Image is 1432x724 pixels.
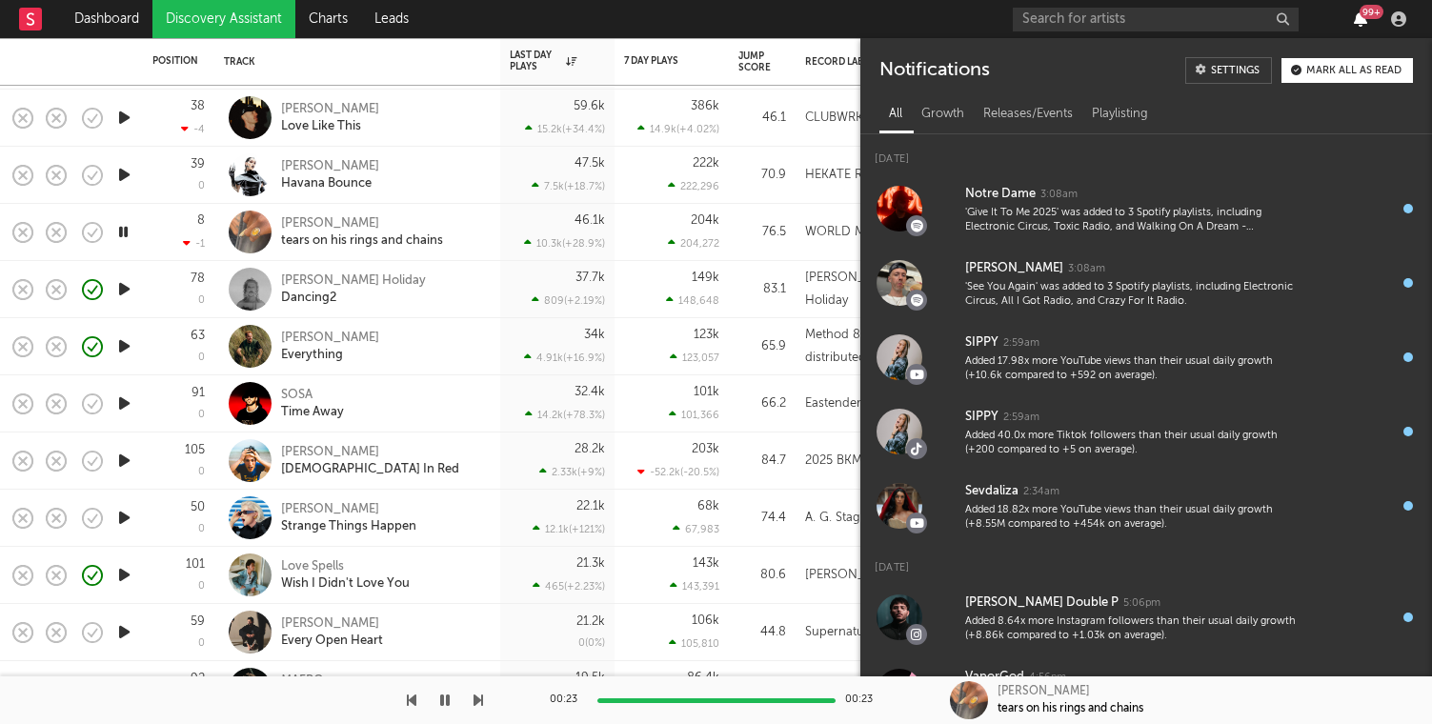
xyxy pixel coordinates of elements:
[860,320,1432,394] a: SIPPY2:59amAdded 17.98x more YouTube views than their usual daily growth (+10.6k compared to +592...
[281,673,364,690] div: MAFRO
[281,158,379,175] div: [PERSON_NAME]
[575,386,605,398] div: 32.4k
[805,324,929,370] div: Method 808, distributed by gamma.
[879,57,989,84] div: Notifications
[860,171,1432,246] a: Notre Dame3:08am'Give It To Me 2025' was added to 3 Spotify playlists, including Electronic Circu...
[1211,66,1260,76] div: Settings
[965,206,1301,235] div: 'Give It To Me 2025' was added to 3 Spotify playlists, including Electronic Circus, Toxic Radio, ...
[668,237,719,250] div: 204,272
[1029,671,1066,685] div: 4:56pm
[532,180,605,192] div: 7.5k ( +18.7 % )
[198,352,205,363] div: 0
[805,507,889,530] div: A. G. Stage Ltd
[965,332,998,354] div: SIPPY
[281,290,426,307] div: Dancing2
[281,118,379,135] div: Love Like This
[965,257,1063,280] div: [PERSON_NAME]
[860,394,1432,469] a: SIPPY2:59amAdded 40.0x more Tiktok followers than their usual daily growth (+200 compared to +5 o...
[198,524,205,534] div: 0
[198,181,205,191] div: 0
[198,581,205,592] div: 0
[281,272,426,290] div: [PERSON_NAME] Holiday
[738,107,786,130] div: 46.1
[1360,5,1383,19] div: 99 +
[524,237,605,250] div: 10.3k ( +28.9 % )
[510,50,576,72] div: Last Day Plays
[191,158,205,171] div: 39
[1023,485,1059,499] div: 2:34am
[281,501,416,518] div: [PERSON_NAME]
[197,214,205,227] div: 8
[697,500,719,513] div: 68k
[1354,11,1367,27] button: 99+
[281,615,383,633] div: [PERSON_NAME]
[198,638,205,649] div: 0
[637,123,719,135] div: 14.9k ( +4.02 % )
[281,215,443,250] a: [PERSON_NAME]tears on his rings and chains
[738,221,786,244] div: 76.5
[738,621,786,644] div: 44.8
[1281,58,1413,83] button: Mark all as read
[183,237,205,250] div: -1
[198,410,205,420] div: 0
[965,406,998,429] div: SIPPY
[576,557,605,570] div: 21.3k
[281,501,416,535] a: [PERSON_NAME]Strange Things Happen
[281,101,379,135] a: [PERSON_NAME]Love Like This
[668,180,719,192] div: 222,296
[576,615,605,628] div: 21.2k
[575,271,605,284] div: 37.7k
[805,450,900,473] div: 2025 BKM Artists
[281,101,379,118] div: [PERSON_NAME]
[738,278,786,301] div: 83.1
[687,672,719,684] div: 86.4k
[691,100,719,112] div: 386k
[281,330,379,347] div: [PERSON_NAME]
[805,107,863,130] div: CLUBWRK
[738,564,786,587] div: 80.6
[191,501,205,513] div: 50
[281,232,443,250] div: tears on his rings and chains
[1123,596,1160,611] div: 5:06pm
[224,56,481,68] div: Track
[974,98,1082,131] div: Releases/Events
[692,443,719,455] div: 203k
[1003,336,1039,351] div: 2:59am
[805,56,919,68] div: Record Label
[673,523,719,535] div: 67,983
[1040,188,1078,202] div: 3:08am
[666,294,719,307] div: 148,648
[191,615,205,628] div: 59
[738,450,786,473] div: 84.7
[281,461,459,478] div: [DEMOGRAPHIC_DATA] In Red
[879,98,912,131] div: All
[181,123,205,135] div: -4
[694,386,719,398] div: 101k
[694,329,719,341] div: 123k
[281,175,379,192] div: Havana Bounce
[281,387,344,421] a: SOSATime Away
[281,158,379,192] a: [PERSON_NAME]Havana Bounce
[805,164,901,187] div: HEKATE Records
[185,444,205,456] div: 105
[576,500,605,513] div: 22.1k
[281,558,410,593] a: Love SpellsWish I Didn't Love You
[575,443,605,455] div: 28.2k
[691,214,719,227] div: 204k
[281,330,379,364] a: [PERSON_NAME]Everything
[912,98,974,131] div: Growth
[539,466,605,478] div: 2.33k ( +9 % )
[669,409,719,421] div: 101,366
[281,633,383,650] div: Every Open Heart
[281,272,426,307] a: [PERSON_NAME] HolidayDancing2
[191,673,205,685] div: 92
[281,215,443,232] div: [PERSON_NAME]
[1013,8,1299,31] input: Search for artists
[669,637,719,650] div: 105,810
[281,404,344,421] div: Time Away
[670,580,719,593] div: 143,391
[533,580,605,593] div: 465 ( +2.23 % )
[670,352,719,364] div: 123,057
[965,183,1036,206] div: Notre Dame
[524,352,605,364] div: 4.91k ( +16.9 % )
